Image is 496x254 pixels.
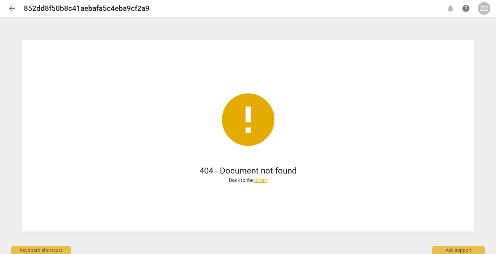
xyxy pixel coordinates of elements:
[462,4,470,13] span: help
[217,88,280,151] span: error
[432,246,485,254] div: Ask support
[8,4,16,13] span: arrow_back
[200,165,297,177] h1: 404 - Document not found
[478,2,490,15] button: ZD
[11,246,71,254] div: Keyboard shortcuts
[253,177,267,183] a: library
[229,177,267,184] p: Back to the
[24,4,149,13] h2: 852dd8f50b8c41aebafa5c4eba9cf2a9
[460,2,472,15] a: Help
